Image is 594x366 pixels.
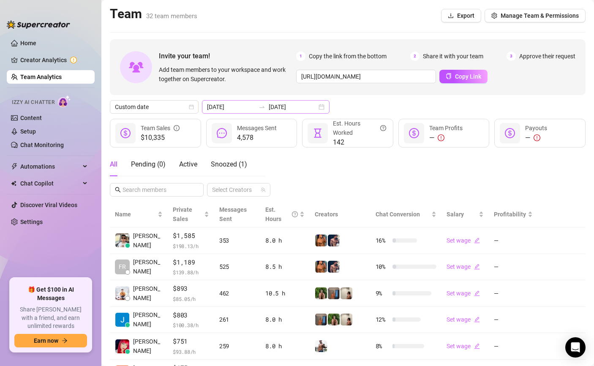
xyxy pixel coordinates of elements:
span: $10,335 [141,133,180,143]
h2: Team [110,6,197,22]
span: copy [446,73,452,79]
span: Payouts [525,125,547,131]
span: $803 [173,310,209,320]
span: calendar [189,104,194,109]
span: Snoozed ( 1 ) [211,160,247,168]
span: 8 % [376,341,389,351]
span: dollar-circle [409,128,419,138]
span: exclamation-circle [438,134,444,141]
span: Messages Sent [237,125,277,131]
input: Start date [207,102,255,112]
span: Name [115,210,156,219]
span: [PERSON_NAME] [133,231,163,250]
span: 142 [333,137,386,147]
div: 259 [219,341,255,351]
span: 2 [410,52,420,61]
img: Rupert T. [115,313,129,327]
span: dollar-circle [505,128,515,138]
input: End date [269,102,317,112]
a: Discover Viral Videos [20,202,77,208]
button: Earn nowarrow-right [14,334,87,347]
td: — [489,307,538,333]
th: Creators [310,202,371,227]
a: Setup [20,128,36,135]
td: — [489,254,538,281]
span: question-circle [292,205,298,224]
div: 525 [219,262,255,271]
button: Export [441,9,481,22]
span: edit [474,238,480,243]
span: Earn now [34,337,58,344]
span: Invite your team! [159,51,296,61]
a: Content [20,115,42,121]
div: — [525,133,547,143]
span: Salary [447,211,464,218]
a: Settings [20,219,43,225]
span: Share [PERSON_NAME] with a friend, and earn unlimited rewards [14,306,87,330]
div: Est. Hours Worked [333,119,386,137]
span: Private Sales [173,206,192,222]
img: Nathaniel [328,314,340,325]
span: Copy the link from the bottom [309,52,387,61]
img: Axel [328,235,340,246]
span: search [115,187,121,193]
img: Mary Jane Moren… [115,339,129,353]
img: JG [315,235,327,246]
span: $ 85.05 /h [173,295,209,303]
span: $751 [173,336,209,347]
span: edit [474,264,480,270]
span: 4,578 [237,133,277,143]
span: [PERSON_NAME] [133,310,163,329]
div: 8.0 h [265,236,305,245]
span: 12 % [376,315,389,324]
img: Wayne [315,314,327,325]
a: Creator Analytics exclamation-circle [20,53,88,67]
img: JUSTIN [315,340,327,352]
td: — [489,280,538,307]
div: 353 [219,236,255,245]
span: edit [474,343,480,349]
span: Profitability [494,211,526,218]
span: 9 % [376,289,389,298]
div: Team Sales [141,123,180,133]
span: FR [119,262,126,271]
div: 8.5 h [265,262,305,271]
span: 32 team members [146,12,197,20]
span: [PERSON_NAME] [133,337,163,355]
span: hourglass [313,128,323,138]
div: 261 [219,315,255,324]
div: 8.0 h [265,315,305,324]
span: arrow-right [62,338,68,344]
span: Team Profits [429,125,463,131]
div: All [110,159,117,169]
a: Set wageedit [447,263,480,270]
th: Name [110,202,168,227]
td: — [489,227,538,254]
span: edit [474,290,480,296]
span: Active [179,160,197,168]
div: Open Intercom Messenger [565,337,586,358]
img: JG [315,261,327,273]
span: $ 139.88 /h [173,268,209,276]
span: [PERSON_NAME] [133,284,163,303]
img: Wayne [328,287,340,299]
span: $1,585 [173,231,209,241]
span: 🎁 Get $100 in AI Messages [14,286,87,302]
div: 462 [219,289,255,298]
a: Set wageedit [447,237,480,244]
img: Chat Copilot [11,180,16,186]
span: question-circle [380,119,386,137]
div: 8.0 h [265,341,305,351]
span: $1,189 [173,257,209,268]
div: Pending ( 0 ) [131,159,166,169]
span: Automations [20,160,80,173]
img: logo-BBDzfeDw.svg [7,20,70,29]
span: Share it with your team [423,52,483,61]
span: download [448,13,454,19]
span: $ 198.13 /h [173,242,209,250]
span: thunderbolt [11,163,18,170]
span: exclamation-circle [534,134,540,141]
span: Manage Team & Permissions [501,12,579,19]
span: 1 [296,52,305,61]
span: Messages Sent [219,206,247,222]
